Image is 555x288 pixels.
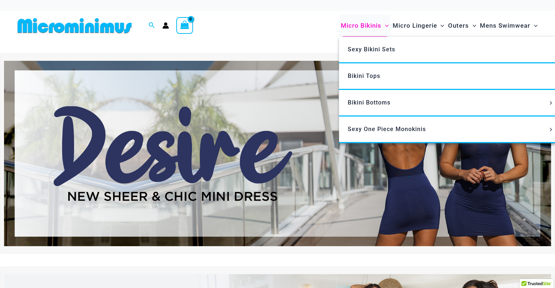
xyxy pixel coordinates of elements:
span: Micro Lingerie [392,16,437,35]
a: Account icon link [162,22,169,29]
span: Mens Swimwear [480,16,530,35]
a: OutersMenu ToggleMenu Toggle [446,15,478,37]
span: Bikini Bottoms [348,99,390,106]
span: Bikini Tops [348,72,380,79]
span: Menu Toggle [469,16,476,35]
img: MM SHOP LOGO FLAT [15,17,135,34]
span: Menu Toggle [547,128,555,131]
span: Menu Toggle [547,101,555,105]
span: Sexy Bikini Sets [348,46,395,53]
span: Menu Toggle [437,16,444,35]
span: Menu Toggle [530,16,537,35]
span: Micro Bikinis [341,16,381,35]
a: Micro BikinisMenu ToggleMenu Toggle [339,15,390,37]
a: View Shopping Cart, empty [176,17,193,34]
a: Mens SwimwearMenu ToggleMenu Toggle [478,15,539,37]
span: Sexy One Piece Monokinis [348,126,426,133]
nav: Site Navigation [338,13,540,38]
a: Micro LingerieMenu ToggleMenu Toggle [390,15,446,37]
span: Menu Toggle [381,16,389,35]
a: Search icon link [149,21,155,30]
span: Outers [448,16,469,35]
img: Desire me Navy Dress [4,61,551,246]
